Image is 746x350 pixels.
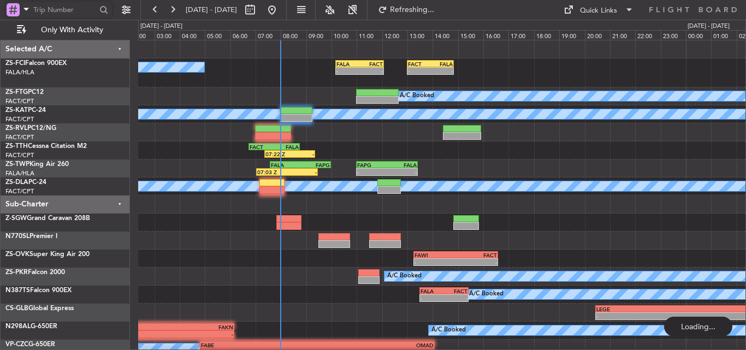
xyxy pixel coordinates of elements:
div: 14:00 [433,30,458,40]
div: FABE [201,342,317,348]
div: LEGE [596,306,715,312]
a: FACT/CPT [5,151,34,159]
input: Trip Number [33,2,96,18]
a: ZS-DLAPC-24 [5,179,46,186]
div: 16:00 [483,30,508,40]
div: Loading... [664,317,732,336]
div: A/C Booked [400,88,434,104]
div: FACT [250,144,274,150]
div: 18:00 [534,30,559,40]
div: - [359,68,383,74]
div: 13:00 [407,30,433,40]
div: 15:00 [458,30,483,40]
a: VP-CZCG-650ER [5,341,55,348]
a: N298ALG-650ER [5,323,57,330]
div: [DATE] - [DATE] [140,22,182,31]
div: 07:00 [256,30,281,40]
div: FALA [274,144,299,150]
a: Z-SGWGrand Caravan 208B [5,215,90,222]
a: CS-GLBGlobal Express [5,305,74,312]
div: - [430,68,453,74]
span: [DATE] - [DATE] [186,5,237,15]
div: - [444,295,467,301]
a: N770SLPremier I [5,233,57,240]
div: OMAD [317,342,434,348]
div: - [415,259,456,265]
div: - [387,169,417,175]
a: FACT/CPT [5,97,34,105]
div: - [336,68,360,74]
span: CS-GLB [5,305,28,312]
div: 20:00 [585,30,610,40]
span: ZS-FTG [5,89,28,96]
span: Z-SGW [5,215,27,222]
div: [DATE] - [DATE] [688,22,730,31]
a: ZS-PKRFalcon 2000 [5,269,65,276]
div: FALA [421,288,444,294]
div: FALA [271,162,300,168]
div: FAKN [110,324,233,330]
div: FACT [455,252,497,258]
div: FACT [408,61,430,67]
button: Only With Activity [12,21,119,39]
span: ZS-RVL [5,125,27,132]
div: - [287,169,316,175]
div: 19:00 [559,30,584,40]
div: Quick Links [580,5,617,16]
div: - [110,331,233,337]
span: ZS-KAT [5,107,28,114]
a: FALA/HLA [5,68,34,76]
div: 12:00 [382,30,407,40]
div: 00:00 [686,30,711,40]
div: - [408,68,430,74]
div: FALA [387,162,417,168]
a: FACT/CPT [5,133,34,141]
span: VP-CZC [5,341,28,348]
div: 07:22 Z [265,151,290,157]
span: Only With Activity [28,26,115,34]
div: - [596,313,715,319]
div: - [357,169,387,175]
a: ZS-TTHCessna Citation M2 [5,143,87,150]
div: 04:00 [180,30,205,40]
div: 02:00 [129,30,154,40]
div: FAPG [300,162,330,168]
div: 05:00 [205,30,230,40]
button: Refreshing... [373,1,439,19]
div: A/C Booked [469,286,504,302]
div: 07:03 Z [257,169,287,175]
div: FACT [444,288,467,294]
button: Quick Links [558,1,639,19]
a: FALA/HLA [5,169,34,177]
div: FALA [336,61,360,67]
div: 06:00 [230,30,256,40]
a: ZS-KATPC-24 [5,107,46,114]
div: FACT [359,61,383,67]
span: ZS-TWP [5,161,29,168]
div: 22:00 [635,30,660,40]
div: 21:00 [610,30,635,40]
span: N770SL [5,233,29,240]
div: 10:00 [331,30,357,40]
div: - [290,151,315,157]
span: ZS-PKR [5,269,28,276]
div: FALA [430,61,453,67]
div: FAPG [357,162,387,168]
div: - [455,259,497,265]
a: FACT/CPT [5,187,34,195]
div: 23:00 [661,30,686,40]
span: N298AL [5,323,31,330]
span: ZS-TTH [5,143,28,150]
a: ZS-TWPKing Air 260 [5,161,69,168]
span: Refreshing... [389,6,435,14]
div: 03:00 [155,30,180,40]
span: N387TS [5,287,30,294]
a: ZS-FCIFalcon 900EX [5,60,67,67]
a: N387TSFalcon 900EX [5,287,72,294]
a: FACT/CPT [5,115,34,123]
div: 09:00 [306,30,331,40]
span: ZS-OVK [5,251,29,258]
div: 17:00 [508,30,534,40]
div: 08:00 [281,30,306,40]
div: A/C Booked [387,268,422,284]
